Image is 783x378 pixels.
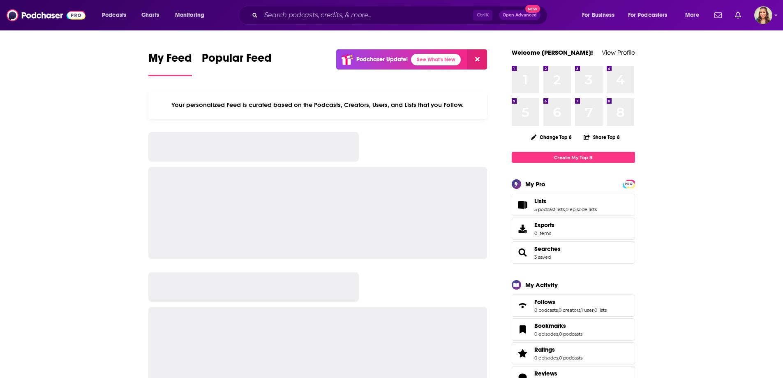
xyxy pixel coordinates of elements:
a: Follows [534,298,607,306]
span: 0 items [534,230,554,236]
button: Show profile menu [754,6,772,24]
span: , [558,355,559,361]
a: Follows [515,300,531,311]
a: Ratings [534,346,582,353]
span: Exports [534,221,554,229]
a: My Feed [148,51,192,76]
span: Monitoring [175,9,204,21]
button: open menu [623,9,679,22]
span: Bookmarks [512,318,635,341]
span: Follows [512,295,635,317]
a: 0 podcasts [559,355,582,361]
a: Ratings [515,348,531,359]
span: Charts [141,9,159,21]
a: Show notifications dropdown [711,8,725,22]
span: , [558,331,559,337]
span: Lists [534,197,546,205]
a: Show notifications dropdown [732,8,744,22]
img: User Profile [754,6,772,24]
a: Searches [534,245,561,253]
span: Podcasts [102,9,126,21]
a: See What's New [411,54,461,65]
button: Share Top 8 [583,129,620,145]
button: Open AdvancedNew [499,10,540,20]
span: , [580,307,581,313]
button: open menu [679,9,709,22]
button: open menu [169,9,215,22]
span: Ctrl K [473,10,492,21]
a: 0 podcasts [534,307,558,313]
a: 0 lists [594,307,607,313]
span: Searches [512,241,635,264]
a: 0 podcasts [559,331,582,337]
span: Reviews [534,370,557,377]
a: Charts [136,9,164,22]
a: Searches [515,247,531,258]
a: PRO [624,181,634,187]
img: Podchaser - Follow, Share and Rate Podcasts [7,7,85,23]
a: 0 episodes [534,355,558,361]
a: Exports [512,218,635,240]
div: My Pro [525,180,545,188]
span: My Feed [148,51,192,70]
span: New [525,5,540,13]
button: open menu [576,9,625,22]
a: Lists [534,197,597,205]
div: My Activity [525,281,558,289]
a: Create My Top 8 [512,152,635,163]
a: Bookmarks [534,322,582,329]
input: Search podcasts, credits, & more... [261,9,473,22]
span: Bookmarks [534,322,566,329]
a: 1 user [581,307,594,313]
span: Open Advanced [503,13,537,17]
span: Follows [534,298,555,306]
a: Lists [515,199,531,211]
a: 3 saved [534,254,551,260]
a: Welcome [PERSON_NAME]! [512,49,593,56]
span: Logged in as adriana.guzman [754,6,772,24]
button: open menu [96,9,137,22]
p: Podchaser Update! [356,56,408,63]
span: More [685,9,699,21]
span: Popular Feed [202,51,272,70]
span: For Business [582,9,614,21]
div: Your personalized Feed is curated based on the Podcasts, Creators, Users, and Lists that you Follow. [148,91,487,119]
span: Exports [515,223,531,234]
a: 0 episode lists [566,206,597,212]
a: View Profile [602,49,635,56]
span: Ratings [512,342,635,364]
a: Bookmarks [515,324,531,335]
a: 5 podcast lists [534,206,565,212]
a: 0 episodes [534,331,558,337]
span: , [594,307,594,313]
div: Search podcasts, credits, & more... [246,6,555,25]
button: Change Top 8 [526,132,577,142]
a: Reviews [534,370,582,377]
a: 0 creators [559,307,580,313]
span: PRO [624,181,634,187]
a: Popular Feed [202,51,272,76]
span: For Podcasters [628,9,668,21]
span: Lists [512,194,635,216]
span: Ratings [534,346,555,353]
